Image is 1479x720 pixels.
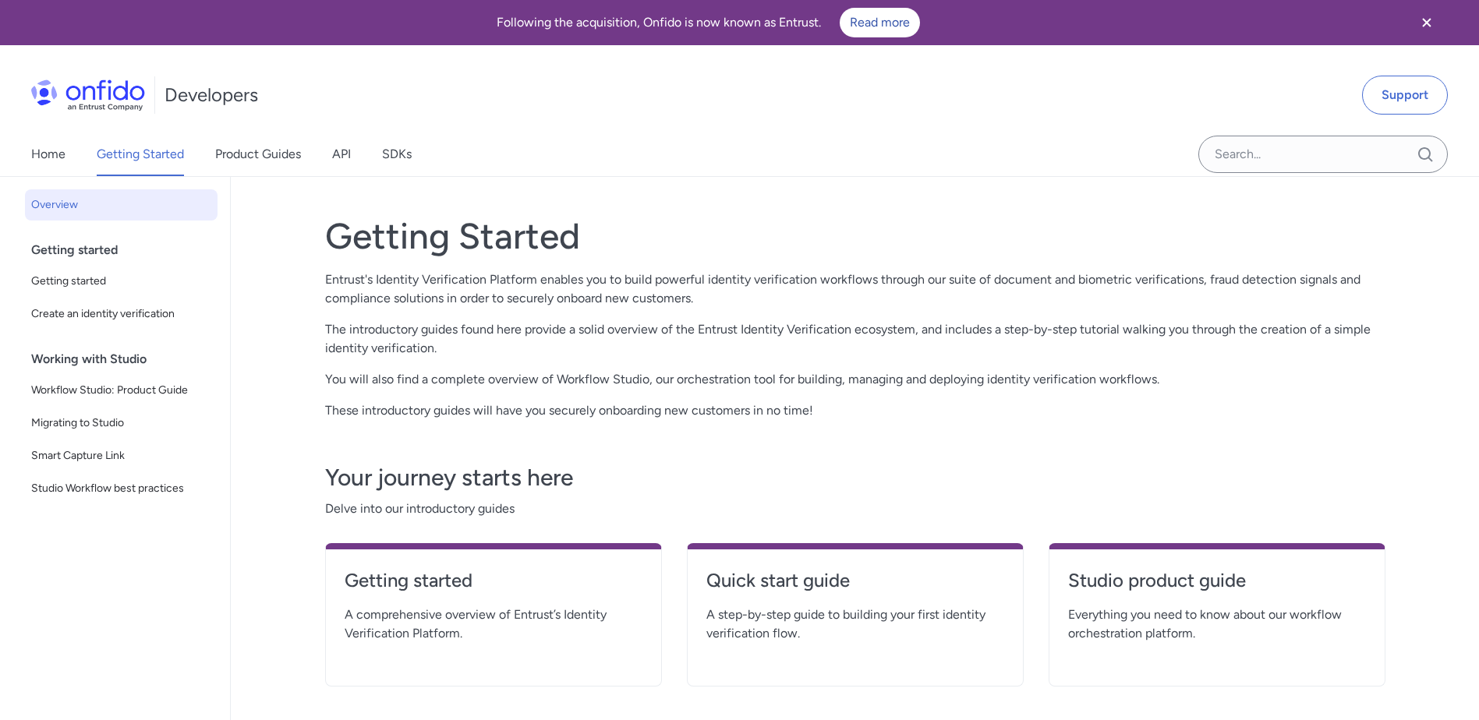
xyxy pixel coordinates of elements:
a: Home [31,132,65,176]
p: These introductory guides will have you securely onboarding new customers in no time! [325,401,1385,420]
a: Workflow Studio: Product Guide [25,375,218,406]
h4: Studio product guide [1068,568,1366,593]
a: Studio product guide [1068,568,1366,605]
a: Getting started [345,568,642,605]
a: Migrating to Studio [25,408,218,439]
span: A comprehensive overview of Entrust’s Identity Verification Platform. [345,605,642,643]
a: Studio Workflow best practices [25,473,218,504]
div: Following the acquisition, Onfido is now known as Entrust. [19,8,1398,37]
a: Getting started [25,266,218,297]
a: Smart Capture Link [25,440,218,471]
span: Studio Workflow best practices [31,479,211,498]
a: Support [1362,76,1448,115]
span: Create an identity verification [31,305,211,323]
svg: Close banner [1417,13,1436,32]
div: Working with Studio [31,344,224,375]
input: Onfido search input field [1198,136,1448,173]
p: Entrust's Identity Verification Platform enables you to build powerful identity verification work... [325,270,1385,308]
a: Read more [840,8,920,37]
a: API [332,132,351,176]
span: Everything you need to know about our workflow orchestration platform. [1068,605,1366,643]
span: Migrating to Studio [31,414,211,432]
div: Getting started [31,235,224,266]
h3: Your journey starts here [325,462,1385,493]
h4: Quick start guide [706,568,1004,593]
a: Quick start guide [706,568,1004,605]
p: The introductory guides found here provide a solid overview of the Entrust Identity Verification ... [325,320,1385,358]
span: Smart Capture Link [31,446,211,465]
a: Overview [25,189,218,221]
span: Overview [31,196,211,214]
a: Create an identity verification [25,298,218,330]
span: Getting started [31,272,211,291]
button: Close banner [1398,3,1456,42]
a: Product Guides [215,132,301,176]
h4: Getting started [345,568,642,593]
a: Getting Started [97,132,184,176]
a: SDKs [382,132,412,176]
span: Workflow Studio: Product Guide [31,381,211,400]
span: A step-by-step guide to building your first identity verification flow. [706,605,1004,643]
h1: Developers [165,83,258,108]
h1: Getting Started [325,214,1385,258]
p: You will also find a complete overview of Workflow Studio, our orchestration tool for building, m... [325,370,1385,389]
span: Delve into our introductory guides [325,499,1385,518]
img: Onfido Logo [31,79,145,111]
